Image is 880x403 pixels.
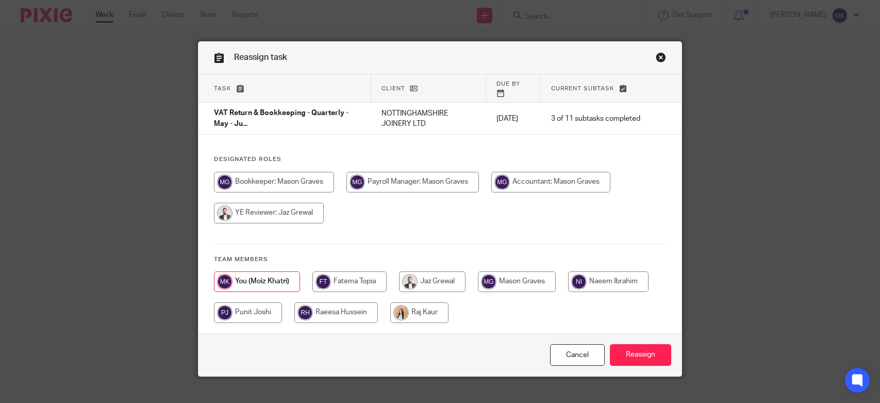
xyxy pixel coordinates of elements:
[214,86,231,91] span: Task
[214,110,348,128] span: VAT Return & Bookkeeping - Quarterly - May - Ju...
[550,344,605,366] a: Close this dialog window
[656,52,666,66] a: Close this dialog window
[381,108,476,130] p: NOTTINGHAMSHIRE JOINERY LTD
[496,114,530,124] p: [DATE]
[551,86,615,91] span: Current subtask
[214,155,666,164] h4: Designated Roles
[234,53,287,61] span: Reassign task
[610,344,671,366] input: Reassign
[381,86,405,91] span: Client
[541,103,651,135] td: 3 of 11 subtasks completed
[214,255,666,264] h4: Team members
[496,81,520,87] span: Due by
